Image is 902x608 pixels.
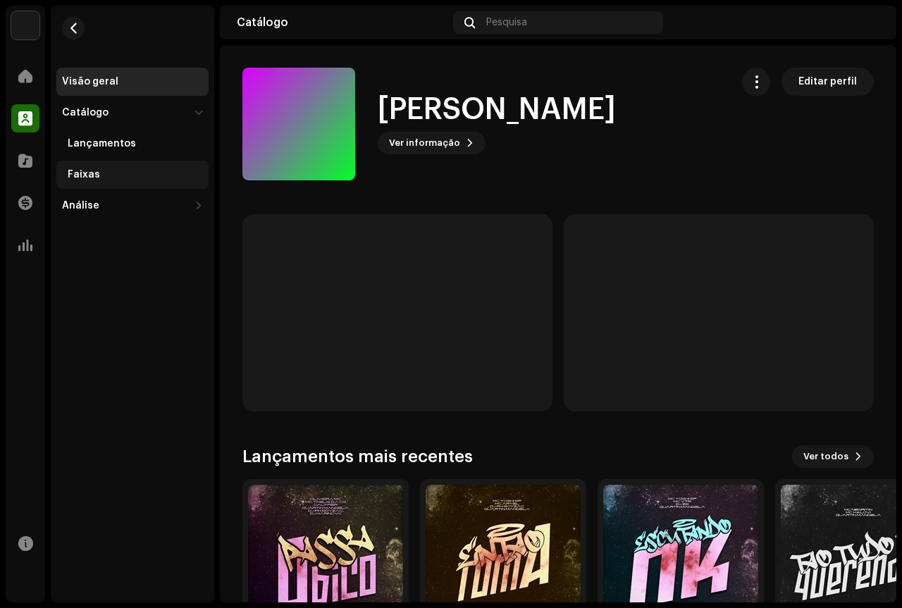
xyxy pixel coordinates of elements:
re-m-nav-dropdown: Catálogo [56,99,209,189]
span: Pesquisa [486,17,527,28]
span: Editar perfil [798,68,857,96]
button: Ver informação [378,132,486,154]
div: Catálogo [62,107,109,118]
img: 730b9dfe-18b5-4111-b483-f30b0c182d82 [11,11,39,39]
span: Ver todos [803,442,848,471]
div: Catálogo [237,17,447,28]
button: Ver todos [792,445,874,468]
div: Visão geral [62,76,118,87]
div: Análise [62,200,99,211]
div: Faixas [68,169,100,180]
div: Lançamentos [68,138,136,149]
re-m-nav-item: Visão geral [56,68,209,96]
img: 00d61f66-f382-4073-9b3b-86282de6a3f4 [857,11,879,34]
button: Editar perfil [781,68,874,96]
span: Ver informação [389,129,460,157]
re-m-nav-item: Faixas [56,161,209,189]
re-m-nav-dropdown: Análise [56,192,209,220]
re-m-nav-item: Lançamentos [56,130,209,158]
h1: [PERSON_NAME] [378,94,616,126]
h3: Lançamentos mais recentes [242,445,473,468]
